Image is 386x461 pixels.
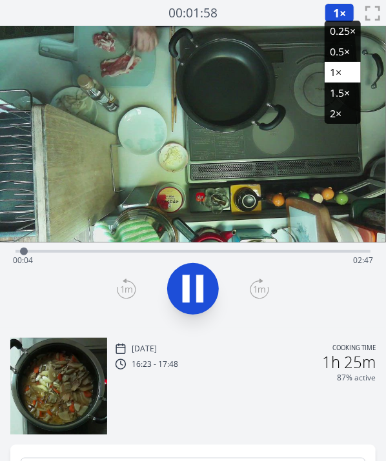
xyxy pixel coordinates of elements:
p: 16:23 - 17:48 [132,359,178,369]
p: 87% active [337,373,376,383]
li: 2× [325,103,361,124]
h2: 1h 25m [322,355,376,370]
p: [DATE] [132,344,157,354]
li: 1.5× [325,83,361,103]
span: 02:47 [353,255,373,266]
span: 1 [333,5,340,21]
span: 00:04 [13,255,33,266]
li: 0.5× [325,41,361,62]
li: 0.25× [325,21,361,41]
p: Cooking time [332,343,376,355]
img: 251005072400_thumb.jpeg [10,338,107,435]
a: 00:01:58 [168,4,218,23]
button: 1× [325,3,354,23]
li: 1× [325,62,361,83]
